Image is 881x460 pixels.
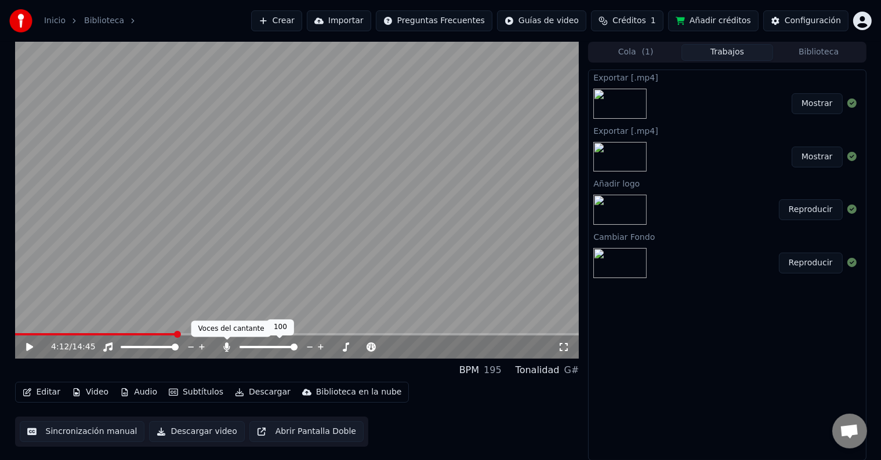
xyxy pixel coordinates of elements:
a: Biblioteca [84,15,124,27]
button: Créditos1 [591,10,664,31]
button: Descargar [230,384,295,400]
button: Reproducir [779,199,843,220]
button: Cola [590,44,681,61]
div: Cambiar Fondo [589,229,865,243]
div: Voces del cantante [191,321,271,337]
button: Crear [251,10,302,31]
a: Chat abierto [832,414,867,448]
button: Editar [18,384,65,400]
div: BPM [459,363,479,377]
button: Guías de video [497,10,586,31]
div: 195 [484,363,502,377]
nav: breadcrumb [44,15,143,27]
span: Créditos [612,15,646,27]
button: Video [67,384,113,400]
div: Tonalidad [516,363,560,377]
button: Añadir créditos [668,10,759,31]
button: Importar [307,10,371,31]
button: Configuración [763,10,849,31]
img: youka [9,9,32,32]
button: Reproducir [779,253,843,273]
div: Exportar [.mp4] [589,70,865,84]
div: Exportar [.mp4] [589,123,865,137]
button: Audio [115,384,162,400]
button: Sincronización manual [20,421,145,442]
a: Inicio [44,15,66,27]
span: 4:12 [51,341,69,353]
button: Mostrar [792,147,843,167]
button: Mostrar [792,93,843,114]
div: G# [564,363,579,377]
button: Descargar video [149,421,244,442]
div: Configuración [785,15,841,27]
button: Preguntas Frecuentes [376,10,492,31]
button: Biblioteca [773,44,865,61]
button: Abrir Pantalla Doble [249,421,364,442]
div: / [51,341,79,353]
button: Subtítulos [164,384,228,400]
button: Trabajos [681,44,773,61]
span: ( 1 ) [642,46,654,58]
span: 14:45 [72,341,95,353]
div: Biblioteca en la nube [316,386,402,398]
div: Añadir logo [589,176,865,190]
span: 1 [651,15,656,27]
div: 100 [267,319,294,335]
